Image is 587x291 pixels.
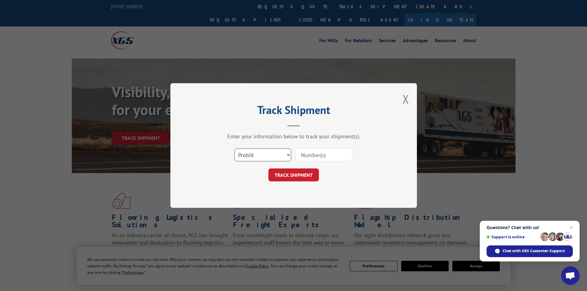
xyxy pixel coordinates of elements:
[402,91,409,107] button: Close modal
[296,148,353,161] input: Number(s)
[201,133,386,140] div: Enter your information below to track your shipment(s).
[561,266,580,285] div: Open chat
[568,224,575,231] span: Close chat
[268,168,319,181] button: TRACK SHIPMENT
[503,248,565,254] span: Chat with XGS Customer Support
[487,235,538,239] span: Support is online
[487,225,573,230] span: Questions? Chat with us!
[487,245,573,257] div: Chat with XGS Customer Support
[201,106,386,117] h2: Track Shipment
